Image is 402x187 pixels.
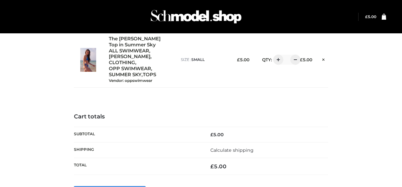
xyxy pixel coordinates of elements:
[109,60,135,66] a: CLOTHING
[365,14,368,19] span: £
[109,36,175,83] div: , , , , ,
[109,78,152,83] small: Vendor: oppswimwear
[109,54,150,60] a: [PERSON_NAME]
[365,14,376,19] bdi: 5.00
[210,132,213,137] span: £
[109,72,142,78] a: SUMMER SKY
[74,127,201,142] th: Subtotal
[148,4,244,29] img: Schmodel Admin 964
[210,147,254,153] a: Calculate shipping
[74,113,328,120] h4: Cart totals
[74,158,201,175] th: Total
[365,14,376,19] a: £5.00
[319,55,328,63] a: Remove this item
[237,57,240,62] span: £
[210,163,214,170] span: £
[210,163,227,170] bdi: 5.00
[74,142,201,158] th: Shipping
[109,66,151,72] a: OPP SWIMWEAR
[181,57,229,63] p: size :
[109,48,149,54] a: ALL SWIMWEAR
[210,132,224,137] bdi: 5.00
[300,57,312,62] bdi: 5.00
[109,36,168,48] a: The [PERSON_NAME] Top in Summer Sky
[191,57,205,62] span: SMALL
[256,55,292,65] div: QTY:
[300,57,303,62] span: £
[237,57,249,62] bdi: 5.00
[143,72,156,78] a: TOPS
